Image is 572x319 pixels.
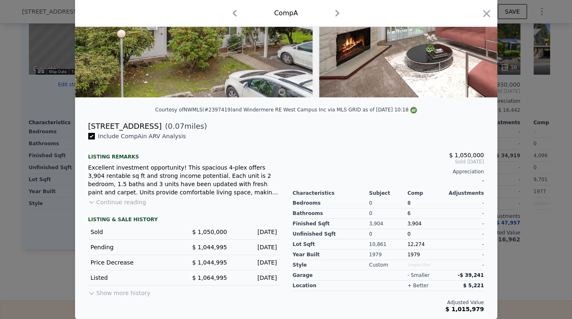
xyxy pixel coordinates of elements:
div: Comp [407,190,446,196]
div: Price Decrease [91,258,177,267]
div: + better [407,282,428,289]
div: - [446,250,484,260]
div: - [446,260,484,270]
div: Bathrooms [293,208,370,219]
div: Appreciation [293,168,484,175]
span: $ 1,050,000 [449,152,484,158]
div: [DATE] [234,258,277,267]
div: Subject [369,190,407,196]
img: NWMLS Logo [410,107,417,113]
div: Finished Sqft [293,219,370,229]
div: Year Built [293,250,370,260]
div: Bedrooms [293,198,370,208]
div: Unspecified [407,260,446,270]
span: -$ 39,241 [458,272,484,278]
div: 0 [369,198,407,208]
div: 6 [407,208,446,219]
div: LISTING & SALE HISTORY [88,216,280,224]
div: Listed [91,274,177,282]
div: Characteristics [293,190,370,196]
div: Sold [91,228,177,236]
div: - [446,239,484,250]
div: 0 [369,208,407,219]
div: Adjusted Value [293,299,484,306]
button: Show more history [88,286,151,297]
span: 8 [407,200,411,206]
div: - [446,208,484,219]
div: 10,861 [369,239,407,250]
span: 0.07 [168,122,184,130]
div: Lot Sqft [293,239,370,250]
span: 12,274 [407,241,425,247]
span: $ 1,064,995 [192,274,227,281]
div: garage [293,270,370,281]
div: Unfinished Sqft [293,229,370,239]
span: $ 1,044,995 [192,244,227,250]
div: Style [293,260,370,270]
div: [STREET_ADDRESS] [88,121,162,132]
div: location [293,281,370,291]
div: 1979 [407,250,446,260]
div: - smaller [407,272,430,279]
span: $ 1,015,979 [445,306,484,312]
div: - [446,229,484,239]
span: Include Comp A in ARV Analysis [95,133,189,139]
span: $ 1,050,000 [192,229,227,235]
span: ( miles) [162,121,207,132]
span: Sold [DATE] [293,158,484,165]
div: Comp A [274,8,298,18]
div: [DATE] [234,228,277,236]
div: Custom [369,260,407,270]
span: $ 5,221 [463,283,484,288]
div: 1979 [369,250,407,260]
div: - [446,219,484,229]
button: Continue reading [88,198,146,206]
span: $ 1,044,995 [192,259,227,266]
div: - [293,175,484,187]
div: [DATE] [234,274,277,282]
div: Listing remarks [88,147,280,160]
div: Excellent investment opportunity! This spacious 4-plex offers 3,904 rentable sq ft and strong inc... [88,163,280,196]
div: Courtesy of NWMLS (#2397419) and Windermere RE West Campus Inc via MLS GRID as of [DATE] 10:18 [155,107,417,113]
div: Adjustments [446,190,484,196]
div: 3,904 [369,219,407,229]
span: 0 [407,231,411,237]
span: 3,904 [407,221,421,227]
div: 0 [369,229,407,239]
div: - [446,198,484,208]
div: [DATE] [234,243,277,251]
div: Pending [91,243,177,251]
